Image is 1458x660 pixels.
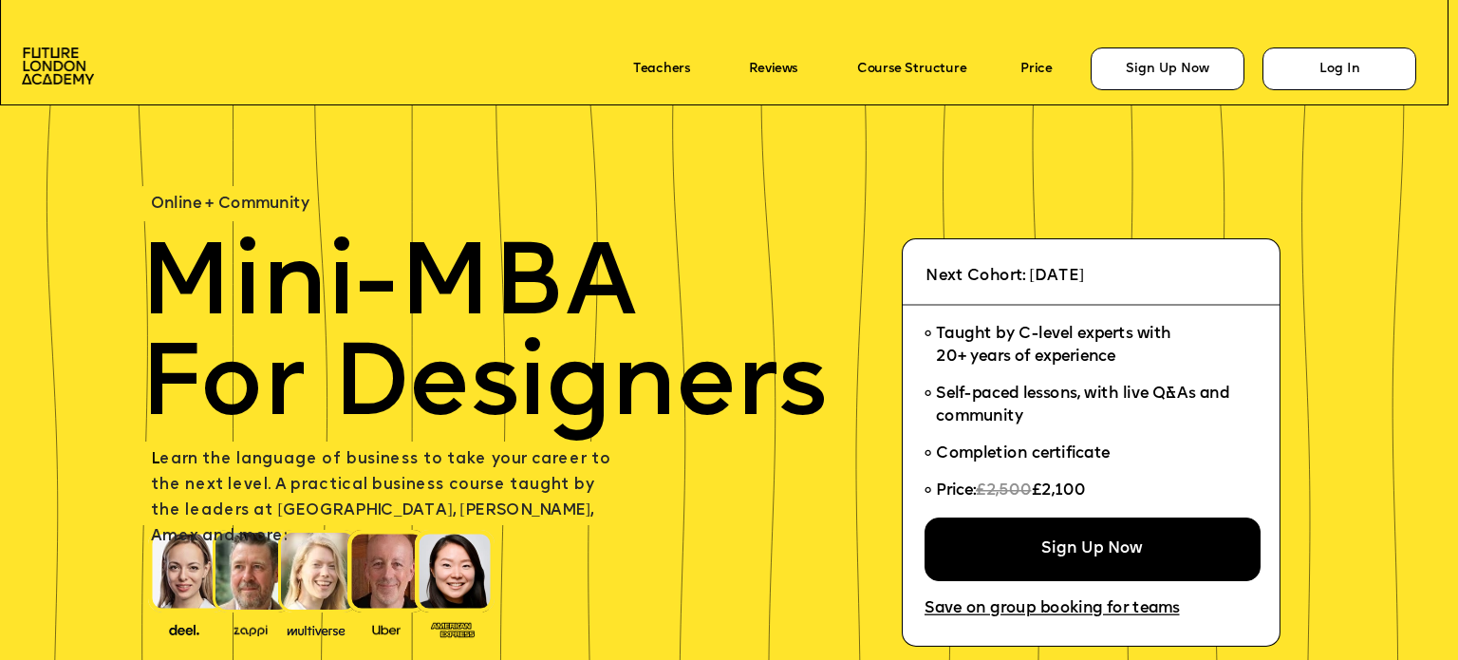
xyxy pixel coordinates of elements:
[140,237,637,339] span: Mini-MBA
[222,621,279,637] img: image-b2f1584c-cbf7-4a77-bbe0-f56ae6ee31f2.png
[282,619,350,638] img: image-b7d05013-d886-4065-8d38-3eca2af40620.png
[925,601,1180,618] a: Save on group booking for teams
[156,619,213,638] img: image-388f4489-9820-4c53-9b08-f7df0b8d4ae2.png
[633,62,690,76] a: Teachers
[936,483,976,500] span: Price:
[925,269,1084,285] span: Next Cohort: [DATE]
[936,387,1234,425] span: Self-paced lessons, with live Q&As and community
[151,451,615,544] span: earn the language of business to take your career to the next level. A practical business course ...
[1020,62,1052,76] a: Price
[857,62,967,76] a: Course Structure
[151,197,309,213] span: Online + Community
[22,47,95,85] img: image-aac980e9-41de-4c2d-a048-f29dd30a0068.png
[424,618,481,640] img: image-93eab660-639c-4de6-957c-4ae039a0235a.png
[749,62,797,76] a: Reviews
[358,621,415,637] img: image-99cff0b2-a396-4aab-8550-cf4071da2cb9.png
[936,327,1171,366] span: Taught by C-level experts with 20+ years of experience
[140,339,826,441] span: For Designers
[1031,483,1085,500] span: £2,100
[936,446,1110,462] span: Completion certificate
[151,451,159,467] span: L
[976,483,1032,500] span: £2,500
